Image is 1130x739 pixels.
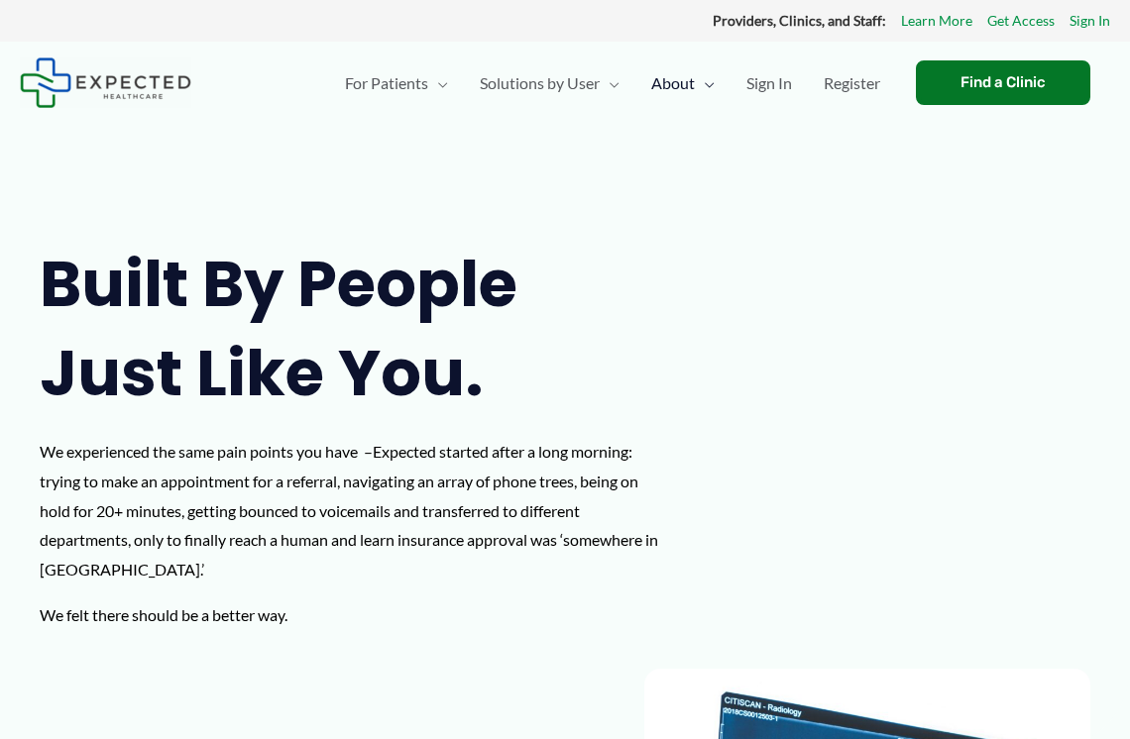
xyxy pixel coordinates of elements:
a: Learn More [901,8,972,34]
a: Register [808,49,896,118]
nav: Primary Site Navigation [329,49,896,118]
strong: Providers, Clinics, and Staff: [713,12,886,29]
a: Solutions by UserMenu Toggle [464,49,635,118]
span: For Patients [345,49,428,118]
span: Expected started after a long morning: trying to make an appointment for a referral, navigating a... [40,442,658,579]
a: Sign In [731,49,808,118]
a: AboutMenu Toggle [635,49,731,118]
span: Solutions by User [480,49,600,118]
span: About [651,49,695,118]
h1: Built by people just like you. [40,240,670,417]
span: Menu Toggle [600,49,620,118]
span: Register [824,49,880,118]
img: Expected Healthcare Logo - side, dark font, small [20,57,191,108]
span: Menu Toggle [695,49,715,118]
a: Get Access [987,8,1055,34]
a: For PatientsMenu Toggle [329,49,464,118]
p: We experienced the same pain points you have – [40,437,670,584]
p: We felt there should be a better way. [40,600,670,630]
span: Sign In [746,49,792,118]
a: Find a Clinic [916,60,1090,105]
a: Sign In [1070,8,1110,34]
span: Menu Toggle [428,49,448,118]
